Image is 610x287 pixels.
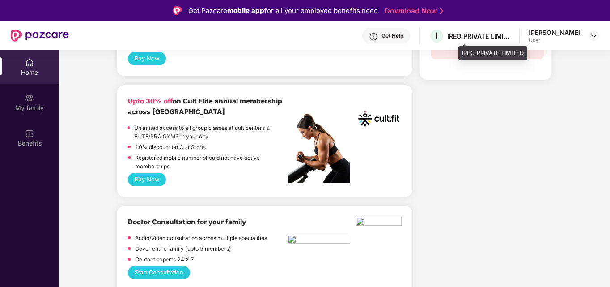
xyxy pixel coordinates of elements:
[227,6,264,15] strong: mobile app
[128,97,173,105] b: Upto 30% off
[447,32,510,40] div: IREO PRIVATE LIMITED
[128,173,166,186] button: Buy Now
[134,124,288,141] p: Unlimited access to all group classes at cult centers & ELITE/PRO GYMS in your city.
[128,97,282,116] b: on Cult Elite annual membership across [GEOGRAPHIC_DATA]
[25,129,34,138] img: svg+xml;base64,PHN2ZyBpZD0iQmVuZWZpdHMiIHhtbG5zPSJodHRwOi8vd3d3LnczLm9yZy8yMDAwL3N2ZyIgd2lkdGg9Ij...
[356,217,402,228] img: physica%20-%20Edited.png
[128,266,190,279] button: Start Consultation
[385,6,441,16] a: Download Now
[458,46,527,60] div: IREO PRIVATE LIMITED
[135,255,194,264] p: Contact experts 24 X 7
[25,94,34,103] img: svg+xml;base64,PHN2ZyB3aWR0aD0iMjAiIGhlaWdodD0iMjAiIHZpZXdCb3g9IjAgMCAyMCAyMCIgZmlsbD0ibm9uZSIgeG...
[529,28,580,37] div: [PERSON_NAME]
[25,58,34,67] img: svg+xml;base64,PHN2ZyBpZD0iSG9tZSIgeG1sbnM9Imh0dHA6Ly93d3cudzMub3JnLzIwMDAvc3ZnIiB3aWR0aD0iMjAiIG...
[288,235,350,246] img: pngtree-physiotherapy-physiotherapist-rehab-disability-stretching-png-image_6063262.png
[135,244,231,253] p: Cover entire family (upto 5 members)
[440,6,443,16] img: Stroke
[590,32,597,39] img: svg+xml;base64,PHN2ZyBpZD0iRHJvcGRvd24tMzJ4MzIiIHhtbG5zPSJodHRwOi8vd3d3LnczLm9yZy8yMDAwL3N2ZyIgd2...
[288,114,350,183] img: pc2.png
[173,6,182,15] img: Logo
[529,37,580,44] div: User
[369,32,378,41] img: svg+xml;base64,PHN2ZyBpZD0iSGVscC0zMngzMiIgeG1sbnM9Imh0dHA6Ly93d3cudzMub3JnLzIwMDAvc3ZnIiB3aWR0aD...
[11,30,69,42] img: New Pazcare Logo
[135,234,267,242] p: Audio/Video consultation across multiple specialities
[135,143,206,151] p: 10% discount on Cult Store.
[135,154,288,171] p: Registered mobile number should not have active memberships.
[128,52,166,65] button: Buy Now
[188,5,378,16] div: Get Pazcare for all your employee benefits need
[356,96,402,141] img: cult.png
[128,218,246,226] b: Doctor Consultation for your family
[436,30,438,41] span: I
[381,32,403,39] div: Get Help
